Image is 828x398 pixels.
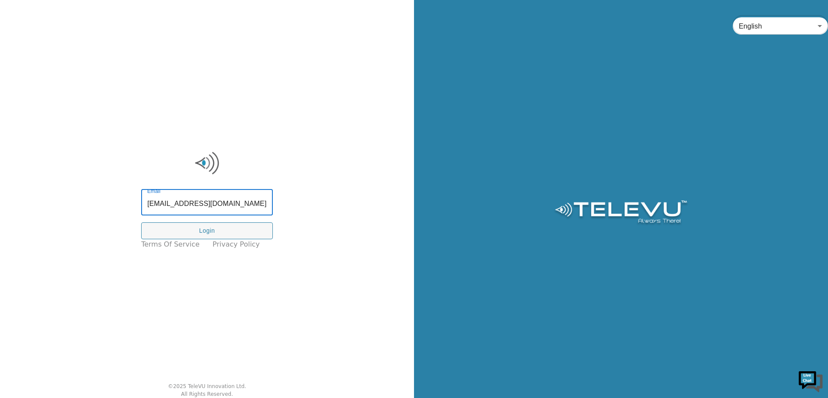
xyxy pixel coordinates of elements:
[798,368,824,394] img: Chat Widget
[553,200,688,226] img: Logo
[168,382,246,390] div: © 2025 TeleVU Innovation Ltd.
[141,222,273,239] button: Login
[141,150,273,176] img: Logo
[213,239,260,250] a: Privacy Policy
[181,390,233,398] div: All Rights Reserved.
[733,14,828,38] div: English
[141,239,200,250] a: Terms of Service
